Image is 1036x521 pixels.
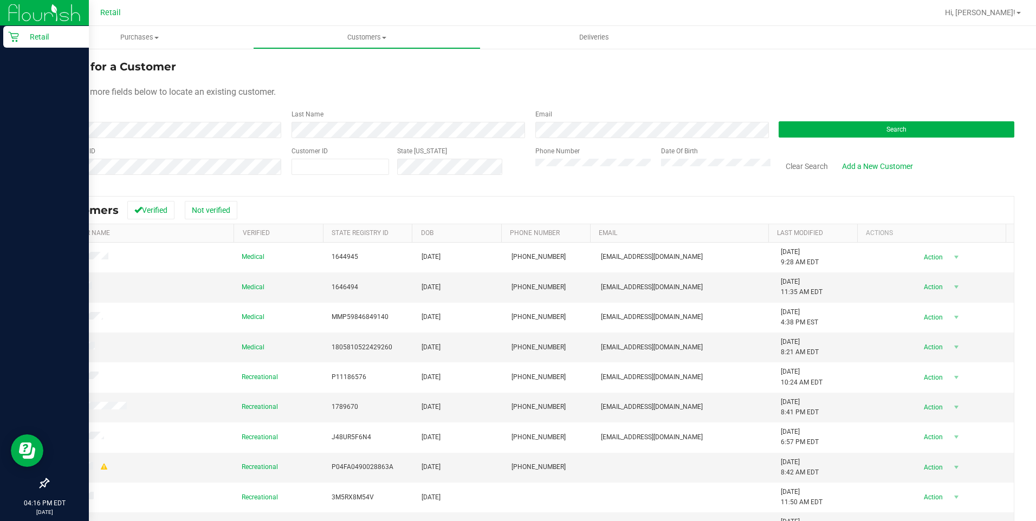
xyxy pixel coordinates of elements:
[5,498,84,508] p: 04:16 PM EDT
[422,372,441,382] span: [DATE]
[915,370,950,385] span: Action
[100,8,121,17] span: Retail
[781,247,819,268] span: [DATE] 9:28 AM EDT
[242,432,278,442] span: Recreational
[242,462,278,472] span: Recreational
[835,157,920,175] a: Add a New Customer
[601,282,703,292] span: [EMAIL_ADDRESS][DOMAIN_NAME]
[915,429,950,445] span: Action
[565,32,624,42] span: Deliveries
[242,372,278,382] span: Recreational
[950,370,963,385] span: select
[950,400,963,415] span: select
[915,340,950,355] span: Action
[332,432,371,442] span: J48UR5F6N4
[292,146,328,156] label: Customer ID
[332,402,358,412] span: 1789670
[950,490,963,505] span: select
[601,312,703,322] span: [EMAIL_ADDRESS][DOMAIN_NAME]
[915,490,950,505] span: Action
[242,402,278,412] span: Recreational
[511,282,566,292] span: [PHONE_NUMBER]
[99,462,109,472] div: Warning - Level 1
[781,337,819,357] span: [DATE] 8:21 AM EDT
[601,252,703,262] span: [EMAIL_ADDRESS][DOMAIN_NAME]
[781,397,819,418] span: [DATE] 8:41 PM EDT
[950,460,963,475] span: select
[511,312,566,322] span: [PHONE_NUMBER]
[599,229,617,237] a: Email
[253,26,480,49] a: Customers
[185,201,237,219] button: Not verified
[511,462,566,472] span: [PHONE_NUMBER]
[781,307,818,328] span: [DATE] 4:38 PM EST
[332,282,358,292] span: 1646494
[950,279,963,295] span: select
[48,60,176,73] span: Search for a Customer
[397,146,447,156] label: State [US_STATE]
[422,462,441,472] span: [DATE]
[781,277,823,297] span: [DATE] 11:35 AM EDT
[421,229,433,237] a: DOB
[19,30,84,43] p: Retail
[781,487,823,507] span: [DATE] 11:50 AM EDT
[292,109,323,119] label: Last Name
[777,229,823,237] a: Last Modified
[915,250,950,265] span: Action
[422,342,441,353] span: [DATE]
[661,146,698,156] label: Date Of Birth
[332,372,366,382] span: P11186576
[781,367,823,387] span: [DATE] 10:24 AM EDT
[422,432,441,442] span: [DATE]
[422,402,441,412] span: [DATE]
[601,432,703,442] span: [EMAIL_ADDRESS][DOMAIN_NAME]
[242,282,264,292] span: Medical
[950,250,963,265] span: select
[511,432,566,442] span: [PHONE_NUMBER]
[511,342,566,353] span: [PHONE_NUMBER]
[5,508,84,516] p: [DATE]
[254,32,480,42] span: Customers
[242,492,278,503] span: Recreational
[781,457,819,478] span: [DATE] 8:42 AM EDT
[886,126,906,133] span: Search
[332,492,374,503] span: 3M5RX8M54V
[242,342,264,353] span: Medical
[535,146,580,156] label: Phone Number
[866,229,1001,237] div: Actions
[332,252,358,262] span: 1644945
[915,310,950,325] span: Action
[781,427,819,447] span: [DATE] 6:57 PM EDT
[332,229,388,237] a: State Registry Id
[422,252,441,262] span: [DATE]
[243,229,270,237] a: Verified
[601,372,703,382] span: [EMAIL_ADDRESS][DOMAIN_NAME]
[511,402,566,412] span: [PHONE_NUMBER]
[511,372,566,382] span: [PHONE_NUMBER]
[535,109,552,119] label: Email
[8,31,19,42] inline-svg: Retail
[242,252,264,262] span: Medical
[945,8,1015,17] span: Hi, [PERSON_NAME]!
[48,87,276,97] span: Use one or more fields below to locate an existing customer.
[332,312,388,322] span: MMP59846849140
[127,201,174,219] button: Verified
[915,279,950,295] span: Action
[11,434,43,467] iframe: Resource center
[601,402,703,412] span: [EMAIL_ADDRESS][DOMAIN_NAME]
[422,492,441,503] span: [DATE]
[26,32,253,42] span: Purchases
[422,312,441,322] span: [DATE]
[242,312,264,322] span: Medical
[26,26,253,49] a: Purchases
[915,460,950,475] span: Action
[950,310,963,325] span: select
[510,229,560,237] a: Phone Number
[481,26,708,49] a: Deliveries
[915,400,950,415] span: Action
[511,252,566,262] span: [PHONE_NUMBER]
[950,340,963,355] span: select
[950,429,963,445] span: select
[779,157,835,175] button: Clear Search
[332,342,392,353] span: 1805810522429260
